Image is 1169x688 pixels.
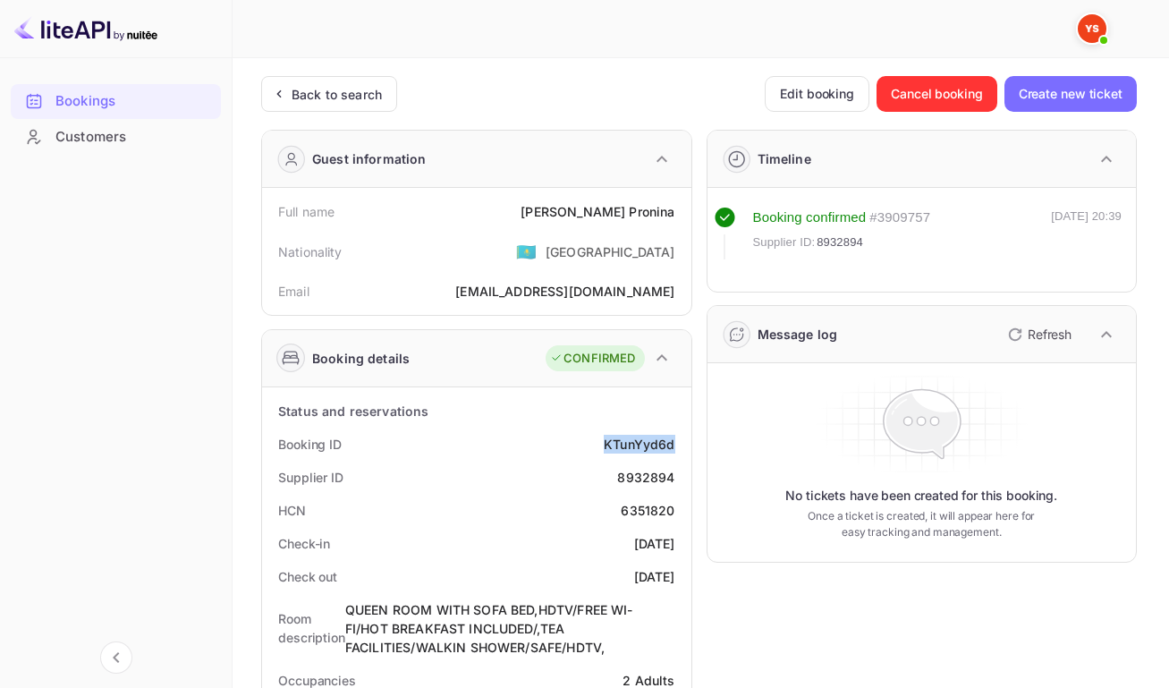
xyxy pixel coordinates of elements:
[617,468,674,487] div: 8932894
[753,234,816,251] span: Supplier ID:
[278,435,342,454] div: Booking ID
[1051,208,1122,259] div: [DATE] 20:39
[278,402,428,420] div: Status and reservations
[521,202,674,221] div: [PERSON_NAME] Pronina
[312,149,427,168] div: Guest information
[55,91,212,112] div: Bookings
[11,120,221,155] div: Customers
[550,350,635,368] div: CONFIRMED
[785,487,1057,505] p: No tickets have been created for this booking.
[278,534,330,553] div: Check-in
[758,149,811,168] div: Timeline
[758,325,838,344] div: Message log
[621,501,674,520] div: 6351820
[345,600,675,657] div: QUEEN ROOM WITH SOFA BED,HDTV/FREE WI-FI/HOT BREAKFAST INCLUDED/,TEA FACILITIES/WALKIN SHOWER/SAF...
[278,468,343,487] div: Supplier ID
[634,567,675,586] div: [DATE]
[278,609,345,647] div: Room description
[278,501,306,520] div: HCN
[455,282,674,301] div: [EMAIL_ADDRESS][DOMAIN_NAME]
[817,234,863,251] span: 8932894
[278,202,335,221] div: Full name
[1004,76,1137,112] button: Create new ticket
[604,435,674,454] div: KTunYyd6d
[634,534,675,553] div: [DATE]
[869,208,930,228] div: # 3909757
[100,641,132,674] button: Collapse navigation
[11,120,221,153] a: Customers
[292,85,382,104] div: Back to search
[997,320,1079,349] button: Refresh
[1028,325,1072,344] p: Refresh
[14,14,157,43] img: LiteAPI logo
[11,84,221,119] div: Bookings
[516,235,537,268] span: United States
[278,282,309,301] div: Email
[877,76,997,112] button: Cancel booking
[278,567,337,586] div: Check out
[1078,14,1106,43] img: Yandex Support
[11,84,221,117] a: Bookings
[753,208,867,228] div: Booking confirmed
[278,242,343,261] div: Nationality
[55,127,212,148] div: Customers
[312,349,410,368] div: Booking details
[765,76,869,112] button: Edit booking
[546,242,675,261] div: [GEOGRAPHIC_DATA]
[808,508,1036,540] p: Once a ticket is created, it will appear here for easy tracking and management.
